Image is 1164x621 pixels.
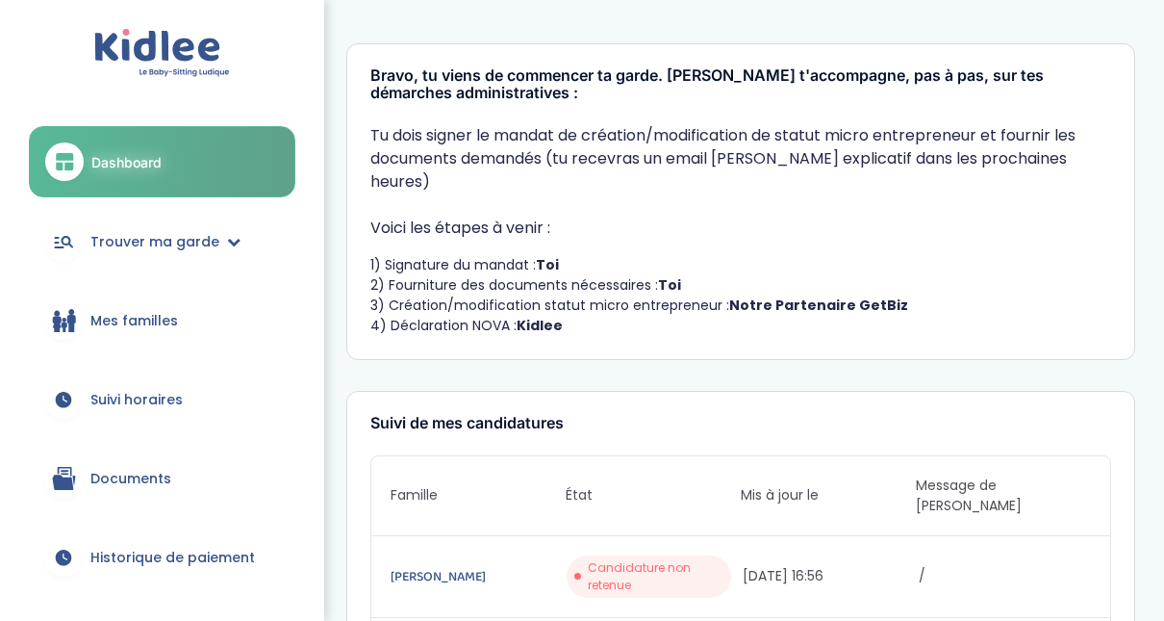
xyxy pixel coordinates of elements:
[29,365,295,434] a: Suivi horaires
[370,415,1111,432] h3: Suivi de mes candidatures
[370,275,1111,296] li: 2) Fourniture des documents nécessaires :
[391,485,566,505] span: Famille
[90,548,255,568] span: Historique de paiement
[29,207,295,276] a: Trouver ma garde
[370,217,1111,240] p: Voici les étapes à venir :
[919,566,1091,586] span: /
[29,523,295,592] a: Historique de paiement
[370,255,1111,275] li: 1) Signature du mandat :
[370,296,1111,316] li: 3) Création/modification statut micro entrepreneur :
[658,275,681,295] strong: Toi
[91,152,162,172] span: Dashboard
[90,469,171,489] span: Documents
[29,126,295,197] a: Dashboard
[741,485,916,505] span: Mis à jour le
[370,316,1111,336] li: 4) Déclaration NOVA :
[29,286,295,355] a: Mes familles
[916,476,1091,516] span: Message de [PERSON_NAME]
[370,67,1111,101] h3: Bravo, tu viens de commencer ta garde. [PERSON_NAME] t'accompagne, pas à pas, sur tes démarches a...
[90,390,183,410] span: Suivi horaires
[391,566,563,587] a: [PERSON_NAME]
[90,311,178,331] span: Mes familles
[370,124,1111,194] p: Tu dois signer le mandat de création/modification de statut micro entrepreneur et fournir les doc...
[588,559,723,594] span: Candidature non retenue
[94,29,230,78] img: logo.svg
[90,232,219,252] span: Trouver ma garde
[743,566,915,586] span: [DATE] 16:56
[29,444,295,513] a: Documents
[566,485,741,505] span: État
[517,316,563,335] strong: Kidlee
[729,296,908,315] strong: Notre Partenaire GetBiz
[536,255,559,274] strong: Toi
